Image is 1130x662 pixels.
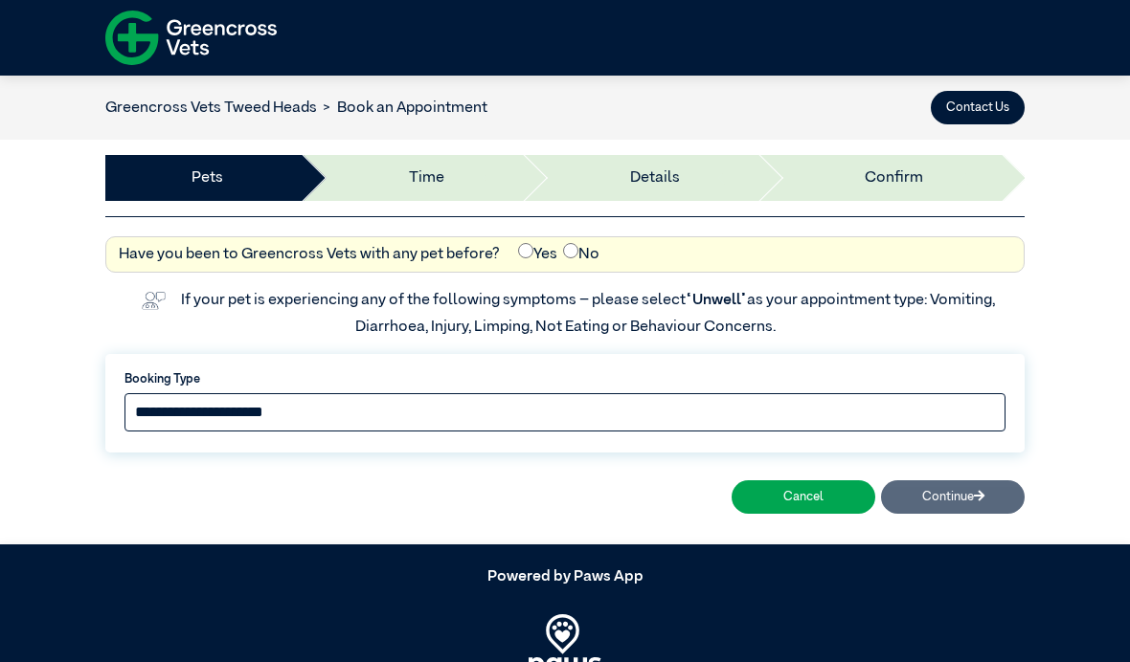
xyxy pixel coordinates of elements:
[563,243,599,266] label: No
[105,5,277,71] img: f-logo
[105,568,1025,586] h5: Powered by Paws App
[105,100,317,116] a: Greencross Vets Tweed Heads
[518,243,533,258] input: Yes
[732,480,875,514] button: Cancel
[518,243,557,266] label: Yes
[105,97,487,120] nav: breadcrumb
[931,91,1025,124] button: Contact Us
[135,285,171,316] img: vet
[686,293,747,308] span: “Unwell”
[124,370,1006,388] label: Booking Type
[181,293,998,335] label: If your pet is experiencing any of the following symptoms – please select as your appointment typ...
[119,243,500,266] label: Have you been to Greencross Vets with any pet before?
[192,166,223,189] a: Pets
[317,97,487,120] li: Book an Appointment
[563,243,578,258] input: No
